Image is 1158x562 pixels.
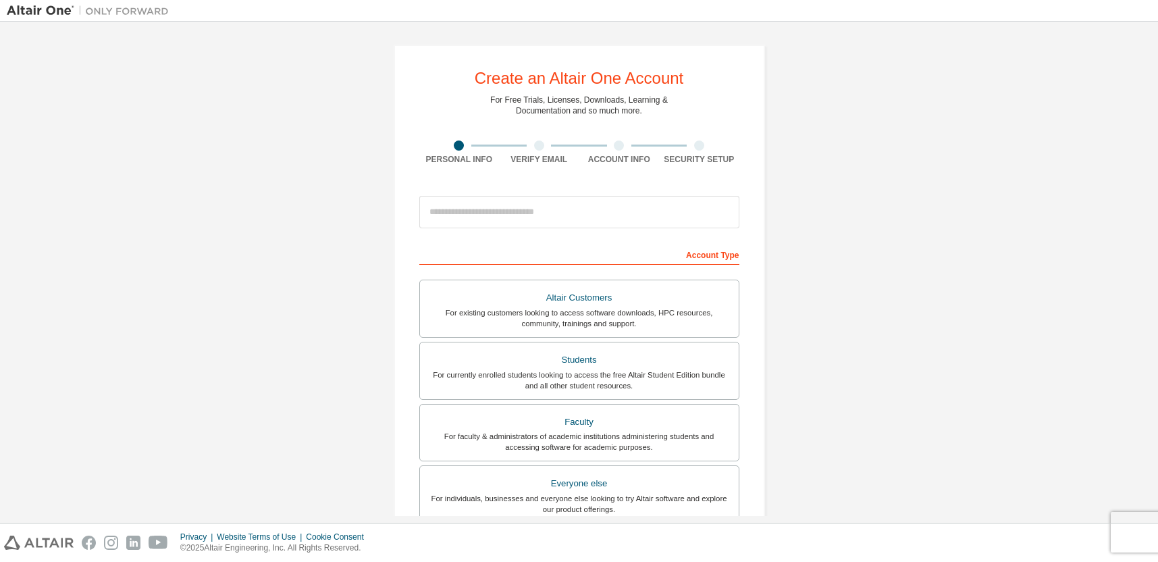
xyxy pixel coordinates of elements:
div: Verify Email [499,154,579,165]
div: For faculty & administrators of academic institutions administering students and accessing softwa... [428,431,731,453]
div: Account Type [419,243,739,265]
img: instagram.svg [104,536,118,550]
div: Personal Info [419,154,500,165]
div: Students [428,351,731,369]
p: © 2025 Altair Engineering, Inc. All Rights Reserved. [180,542,372,554]
div: Faculty [428,413,731,432]
div: For currently enrolled students looking to access the free Altair Student Edition bundle and all ... [428,369,731,391]
img: Altair One [7,4,176,18]
img: facebook.svg [82,536,96,550]
img: linkedin.svg [126,536,140,550]
div: Privacy [180,532,217,542]
div: For existing customers looking to access software downloads, HPC resources, community, trainings ... [428,307,731,329]
div: Website Terms of Use [217,532,306,542]
img: youtube.svg [149,536,168,550]
div: For individuals, businesses and everyone else looking to try Altair software and explore our prod... [428,493,731,515]
div: Account Info [579,154,660,165]
img: altair_logo.svg [4,536,74,550]
div: Altair Customers [428,288,731,307]
div: For Free Trials, Licenses, Downloads, Learning & Documentation and so much more. [490,95,668,116]
div: Cookie Consent [306,532,371,542]
div: Security Setup [659,154,739,165]
div: Everyone else [428,474,731,493]
div: Create an Altair One Account [475,70,684,86]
